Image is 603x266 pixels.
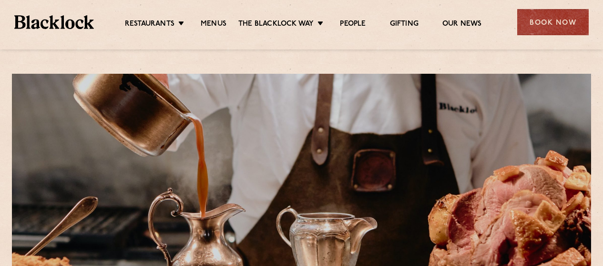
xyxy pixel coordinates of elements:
a: Restaurants [125,20,174,30]
div: Book Now [517,9,589,35]
a: Menus [201,20,226,30]
a: Gifting [390,20,419,30]
a: Our News [442,20,482,30]
img: BL_Textured_Logo-footer-cropped.svg [14,15,94,29]
a: People [340,20,366,30]
a: The Blacklock Way [238,20,314,30]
